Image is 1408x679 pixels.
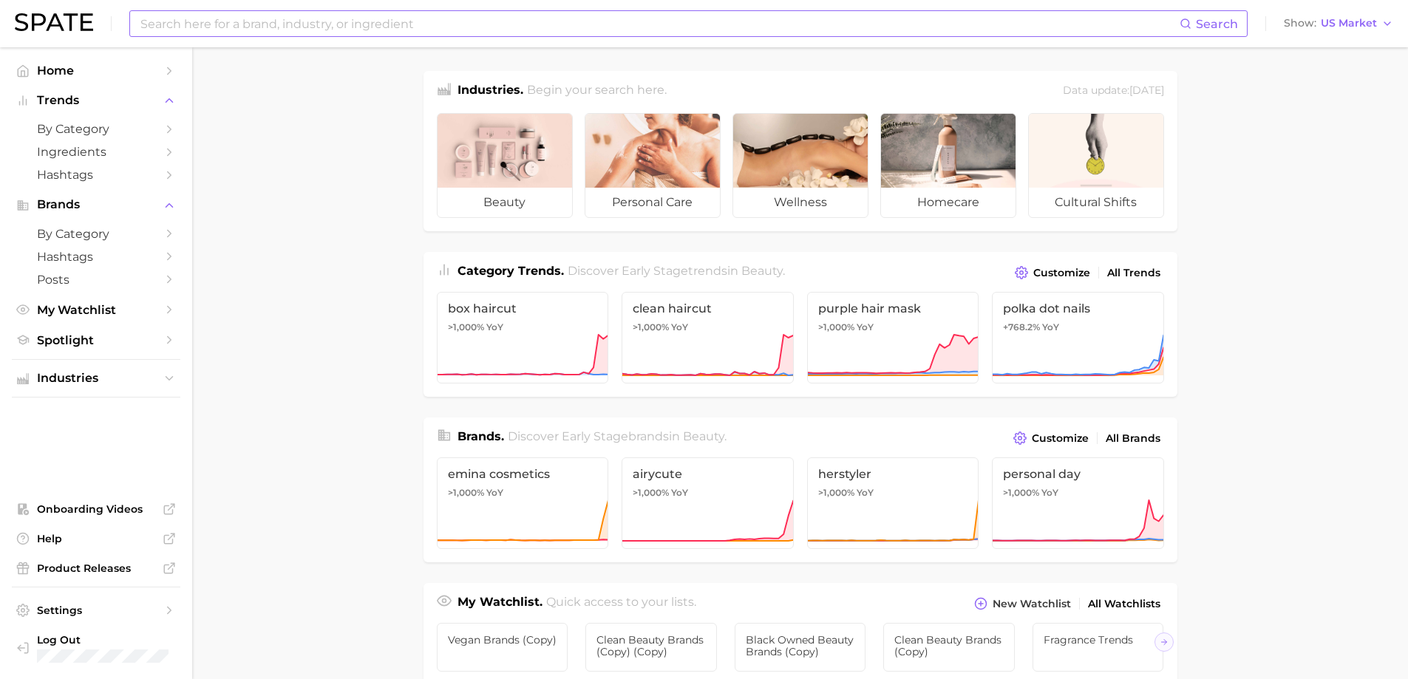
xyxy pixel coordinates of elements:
a: clean haircut>1,000% YoY [622,292,794,383]
a: Clean Beauty Brands (copy) [883,623,1015,672]
a: by Category [12,117,180,140]
span: >1,000% [818,321,854,332]
input: Search here for a brand, industry, or ingredient [139,11,1180,36]
span: beauty [683,429,724,443]
span: Log Out [37,633,203,646]
span: Discover Early Stage trends in . [568,264,785,278]
a: All Brands [1102,429,1164,448]
span: personal day [1003,467,1153,481]
span: YoY [486,321,503,333]
a: Black Owned Beauty Brands (copy) [735,623,866,672]
a: Posts [12,268,180,291]
span: US Market [1321,19,1377,27]
span: homecare [881,188,1016,217]
a: by Category [12,222,180,245]
span: herstyler [818,467,968,481]
span: Black Owned Beauty Brands (copy) [746,634,855,658]
a: personal care [585,113,721,218]
button: Scroll Right [1154,632,1174,652]
div: Data update: [DATE] [1063,81,1164,101]
a: Help [12,528,180,550]
a: Hashtags [12,163,180,186]
span: Home [37,64,155,78]
span: YoY [1041,487,1058,499]
a: Fragrance Trends [1033,623,1164,672]
button: Customize [1010,428,1092,448]
span: >1,000% [448,487,484,498]
span: wellness [733,188,868,217]
a: Onboarding Videos [12,498,180,520]
span: vegan brands (copy) [448,634,557,646]
span: >1,000% [448,321,484,332]
a: polka dot nails+768.2% YoY [992,292,1164,383]
h2: Quick access to your lists. [546,593,696,614]
button: New Watchlist [970,593,1074,614]
a: wellness [732,113,868,218]
span: Hashtags [37,168,155,182]
button: Industries [12,367,180,389]
span: +768.2% [1003,321,1040,332]
span: polka dot nails [1003,301,1153,315]
span: >1,000% [633,487,669,498]
button: Brands [12,194,180,216]
span: Clean Beauty Brands (copy) [894,634,1004,658]
a: All Trends [1103,263,1164,283]
a: personal day>1,000% YoY [992,457,1164,549]
a: Ingredients [12,140,180,163]
span: All Watchlists [1088,598,1160,610]
h2: Begin your search here. [527,81,667,101]
span: Help [37,532,155,545]
a: Settings [12,599,180,621]
span: Discover Early Stage brands in . [508,429,727,443]
span: box haircut [448,301,598,315]
span: Clean Beauty Brands (copy) (copy) [596,634,706,658]
span: YoY [671,321,688,333]
span: Onboarding Videos [37,502,155,516]
a: Product Releases [12,557,180,579]
span: YoY [857,487,874,499]
a: airycute>1,000% YoY [622,457,794,549]
a: box haircut>1,000% YoY [437,292,609,383]
span: Customize [1033,267,1090,279]
a: herstyler>1,000% YoY [807,457,979,549]
span: by Category [37,227,155,241]
span: All Trends [1107,267,1160,279]
span: emina cosmetics [448,467,598,481]
a: emina cosmetics>1,000% YoY [437,457,609,549]
a: cultural shifts [1028,113,1164,218]
span: by Category [37,122,155,136]
button: Customize [1011,262,1093,283]
span: >1,000% [633,321,669,332]
a: My Watchlist [12,298,180,321]
span: My Watchlist [37,303,155,317]
span: cultural shifts [1029,188,1163,217]
a: homecare [880,113,1016,218]
a: Hashtags [12,245,180,268]
span: Category Trends . [458,264,564,278]
span: Show [1284,19,1316,27]
h1: My Watchlist. [458,593,543,614]
a: All Watchlists [1084,594,1164,614]
span: Hashtags [37,250,155,264]
span: Trends [37,94,155,107]
button: Trends [12,89,180,112]
span: YoY [857,321,874,333]
span: beauty [741,264,783,278]
span: Posts [37,273,155,287]
span: New Watchlist [993,598,1071,610]
span: Search [1196,17,1238,31]
span: Customize [1032,432,1089,445]
span: Settings [37,604,155,617]
span: YoY [1042,321,1059,333]
span: >1,000% [1003,487,1039,498]
a: Log out. Currently logged in with e-mail jenine.guerriero@givaudan.com. [12,629,180,667]
span: YoY [671,487,688,499]
a: Spotlight [12,329,180,352]
span: Product Releases [37,562,155,575]
span: personal care [585,188,720,217]
span: airycute [633,467,783,481]
span: clean haircut [633,301,783,315]
span: Brands [37,198,155,211]
span: All Brands [1106,432,1160,445]
span: YoY [486,487,503,499]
